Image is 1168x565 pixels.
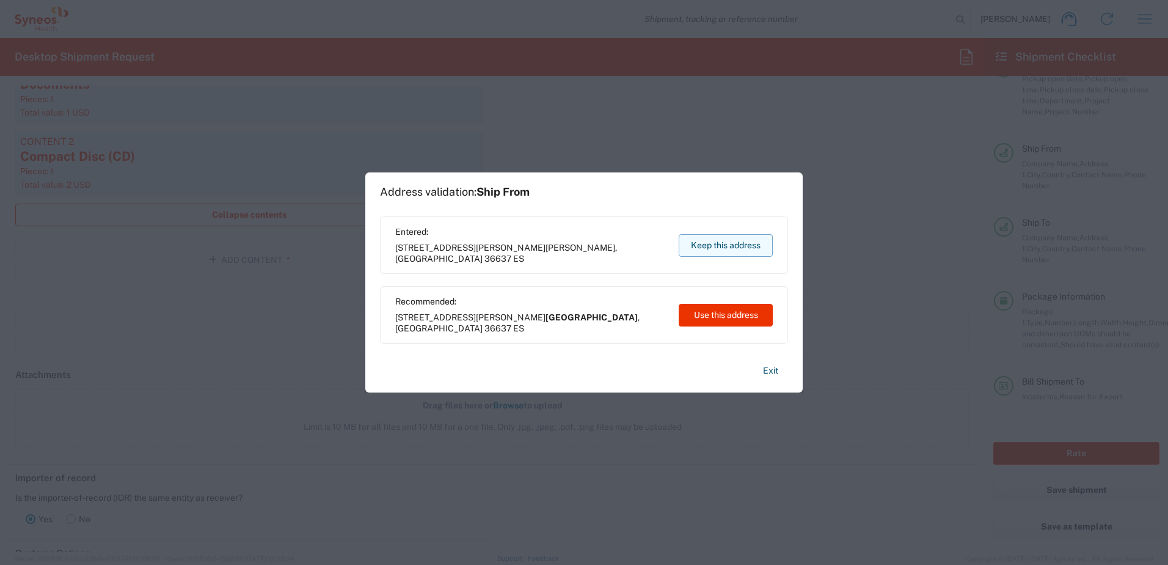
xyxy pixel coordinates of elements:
span: [GEOGRAPHIC_DATA] [395,323,483,333]
span: Ship From [476,185,530,198]
span: [GEOGRAPHIC_DATA] [546,312,638,322]
h1: Address validation: [380,185,530,199]
span: ES [513,323,524,333]
button: Use this address [679,304,773,327]
span: [GEOGRAPHIC_DATA] [395,254,483,264]
span: Entered: [395,226,667,237]
button: Keep this address [679,234,773,257]
span: [PERSON_NAME] [546,243,615,253]
span: Recommended: [395,296,667,307]
span: [STREET_ADDRESS][PERSON_NAME] , [395,242,667,264]
span: 36637 [484,254,511,264]
span: [STREET_ADDRESS][PERSON_NAME] , [395,312,667,334]
button: Exit [753,360,788,382]
span: 36637 [484,323,511,333]
span: ES [513,254,524,264]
